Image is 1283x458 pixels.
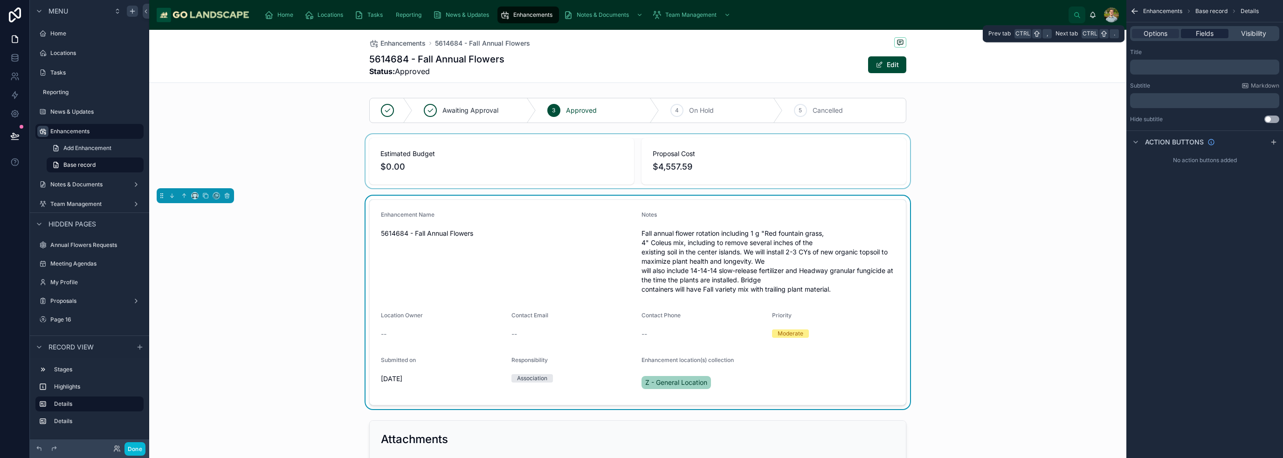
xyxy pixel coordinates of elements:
[381,374,504,383] span: [DATE]
[868,56,906,73] button: Edit
[369,39,426,48] a: Enhancements
[50,108,142,116] label: News & Updates
[381,312,423,319] span: Location Owner
[262,7,300,23] a: Home
[778,329,803,338] div: Moderate
[1241,7,1259,15] span: Details
[54,383,140,390] label: Highlights
[63,144,111,152] span: Add Enhancement
[988,30,1011,37] span: Prev tab
[561,7,648,23] a: Notes & Documents
[35,312,144,327] a: Page 16
[446,11,489,19] span: News & Updates
[54,417,140,425] label: Details
[35,256,144,271] a: Meeting Agendas
[47,157,144,172] a: Base record
[63,161,96,169] span: Base record
[352,7,389,23] a: Tasks
[1082,29,1098,38] span: Ctrl
[157,7,249,22] img: App logo
[50,49,142,57] label: Locations
[277,11,293,19] span: Home
[47,141,144,156] a: Add Enhancement
[381,211,435,218] span: Enhancement Name
[497,7,559,23] a: Enhancements
[367,11,383,19] span: Tasks
[1196,29,1214,38] span: Fields
[50,30,142,37] label: Home
[396,11,421,19] span: Reporting
[435,39,530,48] a: 5614684 - Fall Annual Flowers
[35,177,144,192] a: Notes & Documents
[645,378,707,387] span: Z - General Location
[1143,7,1182,15] span: Enhancements
[1055,30,1078,37] span: Next tab
[1043,30,1051,37] span: ,
[50,260,142,267] label: Meeting Agendas
[50,128,138,135] label: Enhancements
[641,356,734,363] span: Enhancement location(s) collection
[641,329,647,339] span: --
[517,374,547,383] div: Association
[35,104,144,119] a: News & Updates
[35,275,144,290] a: My Profile
[43,89,142,96] label: Reporting
[1242,82,1279,89] a: Markdown
[369,53,504,66] h1: 5614684 - Fall Annual Flowers
[381,356,416,363] span: Submitted on
[381,229,634,238] span: 5614684 - Fall Annual Flowers
[511,356,548,363] span: Responsibility
[665,11,717,19] span: Team Management
[1130,60,1279,75] div: scrollable content
[1195,7,1228,15] span: Base record
[511,329,517,339] span: --
[1145,137,1204,147] span: Action buttons
[35,46,144,61] a: Locations
[50,279,142,286] label: My Profile
[511,312,548,319] span: Contact Email
[1126,153,1283,168] div: No action buttons added
[1130,116,1163,123] label: Hide subtitle
[641,376,711,389] a: Z - General Location
[257,5,1069,25] div: scrollable content
[641,312,681,319] span: Contact Phone
[1111,30,1118,37] span: .
[1130,82,1150,89] label: Subtitle
[513,11,552,19] span: Enhancements
[369,66,504,77] span: Approved
[1014,29,1031,38] span: Ctrl
[54,366,140,373] label: Stages
[649,7,735,23] a: Team Management
[35,26,144,41] a: Home
[317,11,343,19] span: Locations
[381,329,386,339] span: --
[1130,93,1279,108] div: scrollable content
[35,197,144,212] a: Team Management
[35,294,144,308] a: Proposals
[302,7,350,23] a: Locations
[1251,82,1279,89] span: Markdown
[641,211,657,218] span: Notes
[380,39,426,48] span: Enhancements
[35,124,144,139] a: Enhancements
[1144,29,1167,38] span: Options
[54,400,136,408] label: Details
[35,238,144,253] a: Annual Flowers Requests
[1241,29,1266,38] span: Visibility
[50,316,142,323] label: Page 16
[430,7,496,23] a: News & Updates
[369,67,395,76] strong: Status:
[48,342,94,352] span: Record view
[50,297,129,305] label: Proposals
[1130,48,1142,56] label: Title
[50,241,142,249] label: Annual Flowers Requests
[48,219,96,229] span: Hidden pages
[50,69,142,76] label: Tasks
[772,312,792,319] span: Priority
[124,442,145,456] button: Done
[50,181,129,188] label: Notes & Documents
[30,358,149,438] div: scrollable content
[577,11,629,19] span: Notes & Documents
[48,7,68,16] span: Menu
